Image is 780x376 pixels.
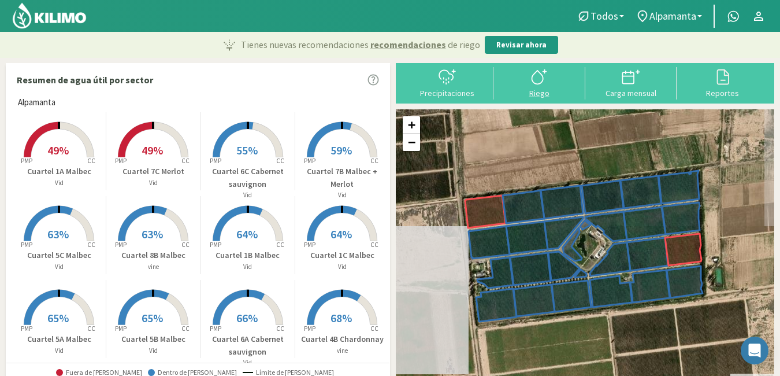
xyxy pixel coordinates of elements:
span: 66% [236,311,258,325]
div: Carga mensual [589,89,674,97]
tspan: PMP [115,157,127,165]
p: Vid [12,178,106,188]
tspan: CC [87,241,95,249]
span: Alpamanta [18,96,55,109]
span: 64% [330,227,352,241]
p: Cuartel 6C Cabernet sauvignon [201,165,295,190]
span: 55% [236,143,258,157]
a: Zoom out [403,134,420,151]
button: Carga mensual [585,67,677,98]
tspan: CC [276,157,284,165]
span: 63% [47,227,69,241]
p: Cuartel 7C Merlot [106,165,200,178]
span: Todos [590,10,618,22]
tspan: CC [182,241,190,249]
button: Revisar ahora [485,36,558,54]
tspan: PMP [209,241,221,249]
span: 64% [236,227,258,241]
tspan: CC [87,157,95,165]
p: Vid [12,262,106,272]
p: Vid [106,178,200,188]
span: 59% [330,143,352,157]
tspan: PMP [21,241,32,249]
div: Precipitaciones [405,89,490,97]
tspan: PMP [115,325,127,333]
p: Cuartel 5C Malbec [12,249,106,261]
span: 49% [142,143,163,157]
div: Open Intercom Messenger [741,337,768,364]
p: Cuartel 7B Malbec + Merlot [295,165,389,190]
p: Cuartel 1A Malbec [12,165,106,178]
span: 65% [47,311,69,325]
span: recomendaciones [370,38,446,51]
p: Vid [106,346,200,356]
p: Vid [295,262,389,272]
tspan: PMP [115,241,127,249]
p: Cuartel 5B Malbec [106,333,200,345]
span: 49% [47,143,69,157]
p: vine [295,346,389,356]
tspan: PMP [21,157,32,165]
span: de riego [448,38,480,51]
tspan: CC [371,241,379,249]
img: Kilimo [12,2,87,30]
tspan: CC [276,241,284,249]
p: Vid [295,190,389,200]
tspan: CC [87,325,95,333]
tspan: PMP [304,325,315,333]
p: Cuartel 5A Malbec [12,333,106,345]
div: Riego [497,89,582,97]
p: Vid [201,358,295,368]
tspan: CC [276,325,284,333]
tspan: PMP [209,157,221,165]
a: Zoom in [403,116,420,134]
p: Resumen de agua útil por sector [17,73,153,87]
button: Precipitaciones [402,67,493,98]
span: Alpamanta [649,10,696,22]
tspan: CC [182,157,190,165]
span: 68% [330,311,352,325]
p: Revisar ahora [496,39,547,51]
p: vine [106,262,200,272]
p: Cuartel 8B Malbec [106,249,200,261]
p: Cuartel 1B Malbec [201,249,295,261]
p: Tienes nuevas recomendaciones [241,38,480,51]
button: Riego [493,67,585,98]
tspan: PMP [21,325,32,333]
tspan: CC [371,325,379,333]
span: 65% [142,311,163,325]
p: Cuartel 6A Cabernet sauvignon [201,333,295,358]
span: 63% [142,227,163,241]
p: Cuartel 1C Malbec [295,249,389,261]
tspan: PMP [304,241,315,249]
tspan: CC [182,325,190,333]
p: Vid [201,262,295,272]
div: Reportes [680,89,765,97]
tspan: CC [371,157,379,165]
p: Cuartel 4B Chardonnay [295,333,389,345]
tspan: PMP [209,325,221,333]
button: Reportes [677,67,768,98]
p: Vid [201,190,295,200]
p: Vid [12,346,106,356]
tspan: PMP [304,157,315,165]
